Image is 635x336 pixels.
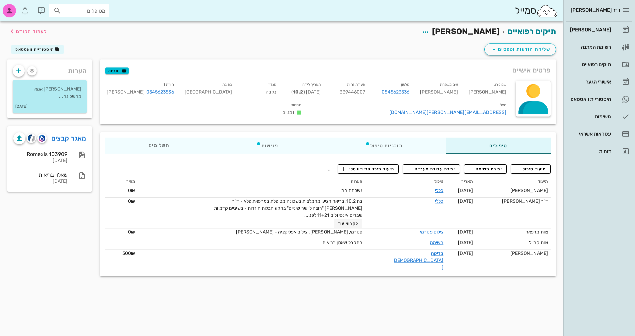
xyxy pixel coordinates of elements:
span: היסטוריית וואטסאפ [15,47,54,52]
span: תג [20,5,24,9]
a: היסטוריית וואטסאפ [566,91,632,107]
span: 500₪ [122,250,135,256]
img: romexis logo [39,135,45,142]
span: פנורמי, [PERSON_NAME], וצילום אפליקציה - [PERSON_NAME] [236,229,362,235]
span: [DATE] [458,250,473,256]
div: Romexis 103909 [13,151,67,157]
span: [DATE] ( ) [291,89,321,95]
a: בדיקה [DEMOGRAPHIC_DATA] [394,250,444,270]
button: תיעוד טיפול [511,164,551,174]
img: SmileCloud logo [536,4,558,18]
button: cliniview logo [27,134,36,143]
a: כללי [435,198,443,204]
div: [DATE] [13,158,67,164]
small: מייל [500,103,506,107]
div: צוות סמייל [478,239,548,246]
small: מגדר [268,82,276,87]
div: סמייל [515,4,558,18]
img: cliniview logo [28,134,35,142]
th: מחיר [105,176,138,187]
span: [DATE] [458,198,473,204]
button: לעמוד הקודם [8,25,47,37]
th: תיעוד [476,176,551,187]
small: [DATE] [15,103,28,110]
div: שאלון בריאות [13,172,67,178]
small: שם פרטי [493,82,506,87]
span: לעמוד הקודם [16,29,47,34]
div: טיפולים [446,138,551,154]
a: כללי [435,188,443,193]
strong: 10.2 [293,89,303,95]
th: תאריך [446,176,476,187]
a: [PERSON_NAME] [566,22,632,38]
span: התקבל שאלון בריאות [322,240,362,245]
a: מאגר קבצים [51,133,86,144]
div: משימות [569,114,611,119]
a: תיקים רפואיים [566,56,632,72]
div: נקבה [237,79,282,100]
a: צילום פנורמי [420,229,443,235]
a: 0545623536 [382,89,409,96]
div: [PERSON_NAME] [107,89,174,96]
div: רשימת המתנה [569,44,611,50]
small: סטטוס [291,103,301,107]
a: 0545623536 [146,89,174,96]
span: [DATE] [458,229,473,235]
a: עסקאות אשראי [566,126,632,142]
button: תגיות [105,67,129,74]
th: הערות [138,176,365,187]
div: [DATE] [13,179,67,184]
button: תיעוד מיפוי פריודונטלי [338,164,399,174]
span: יצירת עבודת מעבדה [407,166,455,172]
span: תיעוד טיפול [515,166,546,172]
button: שליחת הודעות וטפסים [484,43,556,55]
span: 0₪ [128,198,135,204]
button: היסטוריית וואטסאפ [11,45,64,54]
small: תאריך לידה [302,82,321,87]
div: צוות מרפאה [478,228,548,235]
span: תיעוד מיפוי פריודונטלי [342,166,394,172]
a: [EMAIL_ADDRESS][PERSON_NAME][DOMAIN_NAME] [389,110,506,115]
small: שם משפחה [440,82,458,87]
span: [DATE] [458,240,473,245]
div: אישורי הגעה [569,79,611,85]
a: דוחות [566,143,632,159]
span: [GEOGRAPHIC_DATA] [185,89,232,95]
small: תעודת זהות [347,82,365,87]
small: טלפון [401,82,410,87]
small: הורה 1 [163,82,174,87]
span: לקרוא עוד [338,221,358,226]
div: עסקאות אשראי [569,131,611,137]
div: [PERSON_NAME] [463,79,512,100]
div: ד"ר [PERSON_NAME] [478,198,548,205]
span: יצירת משימה [468,166,502,172]
div: [PERSON_NAME] [415,79,463,100]
span: 339446007 [340,89,365,95]
p: [PERSON_NAME] אמא מהשכונה... [18,86,81,100]
span: [PERSON_NAME] [432,27,500,36]
button: romexis logo [37,134,47,143]
span: זמניים [282,110,295,115]
span: בת 10.2, בריאה הגיעו מהמלצות בשכונה מטופלת במרפאת פלא - ד"ר [PERSON_NAME] "רוצה ליישר שיניים" ברק... [214,198,362,218]
span: תשלומים [149,143,169,148]
a: תיקים רפואיים [508,27,556,36]
span: ד״ר [PERSON_NAME] [571,7,620,13]
span: 0₪ [128,188,135,193]
div: [PERSON_NAME] [478,250,548,257]
a: משימות [566,109,632,125]
span: שליחת הודעות וטפסים [490,45,550,53]
th: טיפול [365,176,446,187]
a: אישורי הגעה [566,74,632,90]
span: 0₪ [128,229,135,235]
div: תוכניות טיפול [322,138,446,154]
div: פגישות [213,138,322,154]
span: פרטים אישיים [512,65,551,75]
div: תיקים רפואיים [569,62,611,67]
div: דוחות [569,149,611,154]
button: יצירת משימה [464,164,507,174]
small: כתובת [222,82,232,87]
div: [PERSON_NAME] [569,27,611,32]
span: [DATE] [458,188,473,193]
div: הערות [7,59,92,79]
button: לקרוא עוד [334,219,363,228]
